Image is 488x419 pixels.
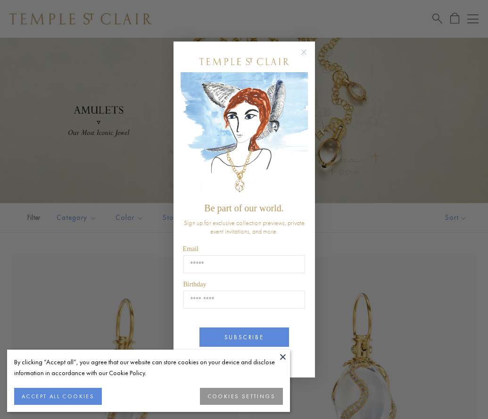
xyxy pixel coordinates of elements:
[200,388,283,405] button: COOKIES SETTINGS
[14,357,283,378] div: By clicking “Accept all”, you agree that our website can store cookies on your device and disclos...
[199,327,289,347] button: SUBSCRIBE
[181,72,308,198] img: c4a9eb12-d91a-4d4a-8ee0-386386f4f338.jpeg
[183,255,305,273] input: Email
[303,51,314,63] button: Close dialog
[183,245,199,252] span: Email
[183,281,207,288] span: Birthday
[184,218,305,235] span: Sign up for exclusive collection previews, private event invitations, and more.
[14,388,102,405] button: ACCEPT ALL COOKIES
[204,203,283,213] span: Be part of our world.
[199,58,289,65] img: Temple St. Clair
